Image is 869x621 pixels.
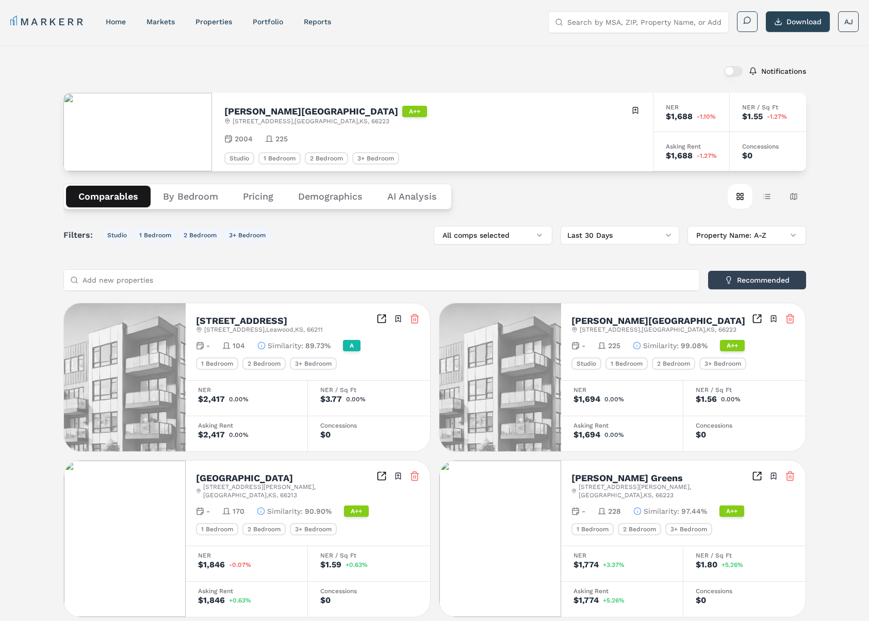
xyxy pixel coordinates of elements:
div: $0 [320,596,331,604]
span: - [206,506,210,516]
span: AJ [844,17,853,27]
div: A++ [720,340,745,351]
span: +5.26% [603,597,625,603]
div: $1,694 [573,431,600,439]
div: 1 Bedroom [258,152,301,165]
button: Property Name: A-Z [687,226,806,244]
div: A [343,340,360,351]
div: Studio [224,152,254,165]
span: 104 [233,340,245,351]
div: 1 Bedroom [196,523,238,535]
button: Download [766,11,830,32]
h2: [PERSON_NAME][GEOGRAPHIC_DATA] [571,316,745,325]
span: 2004 [235,134,253,144]
span: 97.44% [681,506,707,516]
div: Concessions [320,588,418,594]
div: $0 [320,431,331,439]
button: AJ [838,11,859,32]
span: +5.26% [722,562,743,568]
span: [STREET_ADDRESS] , [GEOGRAPHIC_DATA] , KS , 66223 [580,325,736,334]
div: 3+ Bedroom [665,523,712,535]
button: By Bedroom [151,186,231,207]
div: $1,694 [573,395,600,403]
span: [STREET_ADDRESS] , [GEOGRAPHIC_DATA] , KS , 66223 [233,117,389,125]
div: NER / Sq Ft [696,387,793,393]
span: Filters: [63,229,99,241]
a: Inspect Comparables [376,314,387,324]
div: 1 Bedroom [605,357,648,370]
div: Asking Rent [198,588,295,594]
a: Inspect Comparables [752,471,762,481]
div: NER [666,104,717,110]
span: +0.63% [346,562,368,568]
div: $0 [696,596,706,604]
h2: [PERSON_NAME][GEOGRAPHIC_DATA] [224,107,398,116]
h2: [PERSON_NAME] Greens [571,473,683,483]
div: Asking Rent [666,143,717,150]
div: $2,417 [198,395,225,403]
div: $0 [696,431,706,439]
div: 3+ Bedroom [352,152,399,165]
div: 3+ Bedroom [290,357,337,370]
div: $0 [742,152,752,160]
div: 2 Bedroom [618,523,661,535]
a: reports [304,18,331,26]
div: NER / Sq Ft [320,387,418,393]
h2: [GEOGRAPHIC_DATA] [196,473,293,483]
span: 0.00% [721,396,741,402]
span: 225 [608,340,620,351]
a: properties [195,18,232,26]
div: Asking Rent [573,422,670,429]
div: NER / Sq Ft [696,552,793,559]
button: 2 Bedroom [179,229,221,241]
a: Inspect Comparables [376,471,387,481]
div: 1 Bedroom [196,357,238,370]
div: $1,846 [198,596,225,604]
button: All comps selected [434,226,552,244]
span: 225 [275,134,288,144]
span: Similarity : [267,506,303,516]
button: AI Analysis [375,186,449,207]
span: 0.00% [346,396,366,402]
div: 2 Bedroom [242,523,286,535]
span: Similarity : [268,340,303,351]
span: -1.10% [697,113,716,120]
div: $1,688 [666,112,693,121]
input: Add new properties [83,270,693,290]
span: -0.07% [229,562,251,568]
div: 1 Bedroom [571,523,614,535]
span: +3.37% [603,562,625,568]
button: Demographics [286,186,375,207]
span: 170 [233,506,244,516]
a: home [106,18,126,26]
div: Concessions [696,588,793,594]
span: 0.00% [229,396,249,402]
button: Comparables [66,186,151,207]
div: 3+ Bedroom [699,357,746,370]
a: MARKERR [10,14,85,29]
div: Concessions [696,422,793,429]
div: $3.77 [320,395,342,403]
div: Concessions [742,143,794,150]
div: NER [198,387,295,393]
div: Concessions [320,422,418,429]
span: Similarity : [643,340,679,351]
span: -1.27% [697,153,717,159]
div: A++ [344,505,369,517]
span: 228 [608,506,621,516]
div: A++ [719,505,744,517]
div: $1,774 [573,561,599,569]
div: Asking Rent [198,422,295,429]
div: Asking Rent [573,588,670,594]
span: Similarity : [644,506,679,516]
span: [STREET_ADDRESS][PERSON_NAME] , [GEOGRAPHIC_DATA] , KS , 66223 [579,483,752,499]
a: Inspect Comparables [752,314,762,324]
div: NER [573,552,670,559]
div: $1.80 [696,561,717,569]
button: Studio [103,229,131,241]
button: 1 Bedroom [135,229,175,241]
div: $1.56 [696,395,717,403]
div: 3+ Bedroom [290,523,337,535]
span: - [582,340,585,351]
span: 90.90% [305,506,332,516]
